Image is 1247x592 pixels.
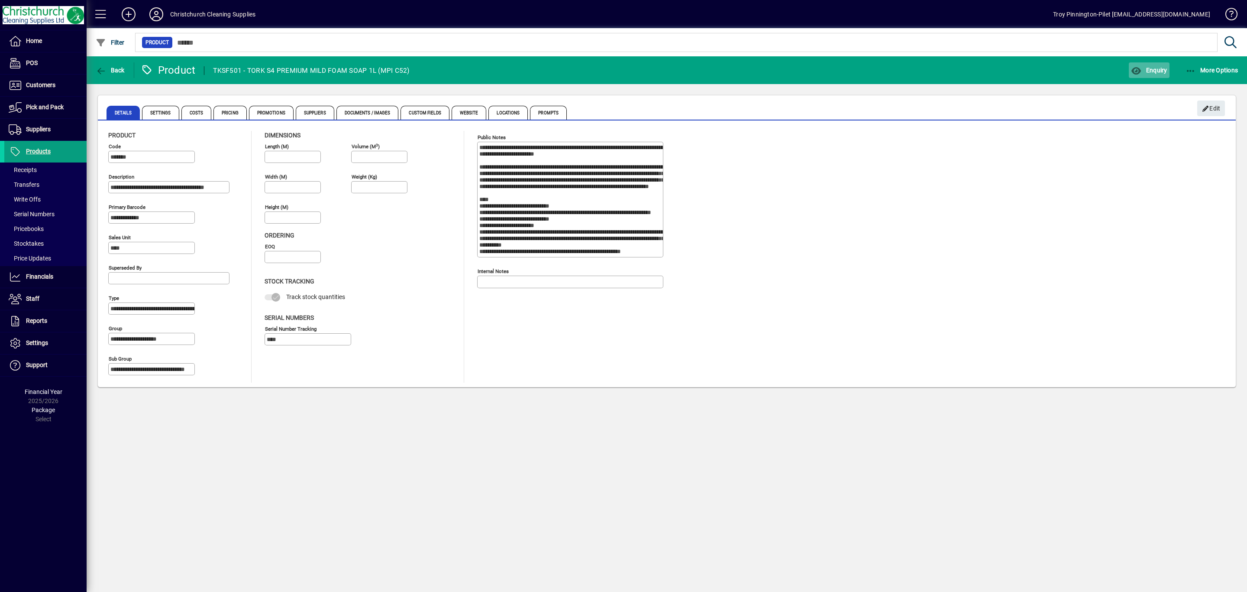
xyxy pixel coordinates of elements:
span: Price Updates [9,255,51,262]
mat-label: Length (m) [265,143,289,150]
mat-label: Weight (Kg) [352,174,377,180]
span: Stocktakes [9,240,44,247]
mat-label: Height (m) [265,204,288,210]
mat-label: Internal Notes [478,268,509,274]
button: Back [94,62,127,78]
div: Troy Pinnington-Pilet [EMAIL_ADDRESS][DOMAIN_NAME] [1053,7,1210,21]
mat-label: Width (m) [265,174,287,180]
span: Home [26,37,42,44]
mat-label: Code [109,143,121,150]
button: Enquiry [1129,62,1169,78]
span: Ordering [265,232,294,239]
span: Staff [26,295,39,302]
span: Products [26,148,51,155]
button: Profile [142,7,170,22]
span: Settings [142,106,179,120]
mat-label: Primary barcode [109,204,145,210]
span: Documents / Images [336,106,399,120]
a: Stocktakes [4,236,87,251]
span: Promotions [249,106,294,120]
span: Filter [96,39,125,46]
span: Support [26,361,48,368]
div: Product [141,63,196,77]
span: Dimensions [265,132,300,139]
app-page-header-button: Back [87,62,134,78]
span: Write Offs [9,196,41,203]
span: Transfers [9,181,39,188]
a: Write Offs [4,192,87,207]
button: Add [115,7,142,22]
span: Product [108,132,136,139]
button: Edit [1197,101,1225,116]
button: More Options [1183,62,1241,78]
mat-label: Group [109,325,122,332]
span: POS [26,59,38,66]
span: Track stock quantities [286,293,345,300]
span: Financials [26,273,53,280]
a: Home [4,30,87,52]
sup: 3 [376,143,378,147]
mat-label: Public Notes [478,134,506,140]
span: Settings [26,339,48,346]
span: Customers [26,81,55,88]
a: Receipts [4,163,87,177]
mat-label: EOQ [265,244,275,250]
a: POS [4,52,87,74]
mat-label: Sub group [109,356,132,362]
a: Suppliers [4,119,87,140]
a: Settings [4,332,87,354]
span: Custom Fields [401,106,449,120]
a: Transfers [4,177,87,192]
mat-label: Serial Number tracking [265,325,317,332]
span: Enquiry [1131,67,1167,74]
a: Pricebooks [4,221,87,236]
a: Staff [4,288,87,310]
div: Christchurch Cleaning Supplies [170,7,255,21]
a: Price Updates [4,251,87,266]
button: Filter [94,35,127,50]
mat-label: Volume (m ) [352,143,380,150]
a: Customers [4,75,87,96]
a: Reports [4,310,87,332]
span: Pick and Pack [26,104,64,111]
span: Receipts [9,166,37,173]
a: Financials [4,266,87,288]
span: More Options [1186,67,1238,74]
span: Financial Year [25,388,62,395]
span: Details [107,106,140,120]
a: Support [4,355,87,376]
span: Website [452,106,487,120]
span: Suppliers [26,126,51,133]
span: Locations [488,106,528,120]
span: Pricebooks [9,225,44,232]
mat-label: Description [109,174,134,180]
a: Serial Numbers [4,207,87,221]
mat-label: Type [109,295,119,301]
span: Reports [26,317,47,324]
span: Edit [1202,101,1221,116]
a: Knowledge Base [1219,2,1236,30]
span: Suppliers [296,106,334,120]
span: Serial Numbers [265,314,314,321]
span: Product [145,38,169,47]
span: Costs [181,106,212,120]
mat-label: Superseded by [109,265,142,271]
span: Pricing [213,106,247,120]
span: Stock Tracking [265,278,314,285]
mat-label: Sales unit [109,234,131,241]
span: Back [96,67,125,74]
span: Serial Numbers [9,211,55,218]
span: Prompts [530,106,567,120]
div: TKSF501 - TORK S4 PREMIUM MILD FOAM SOAP 1L (MPI C52) [213,64,409,78]
span: Package [32,407,55,413]
a: Pick and Pack [4,97,87,118]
